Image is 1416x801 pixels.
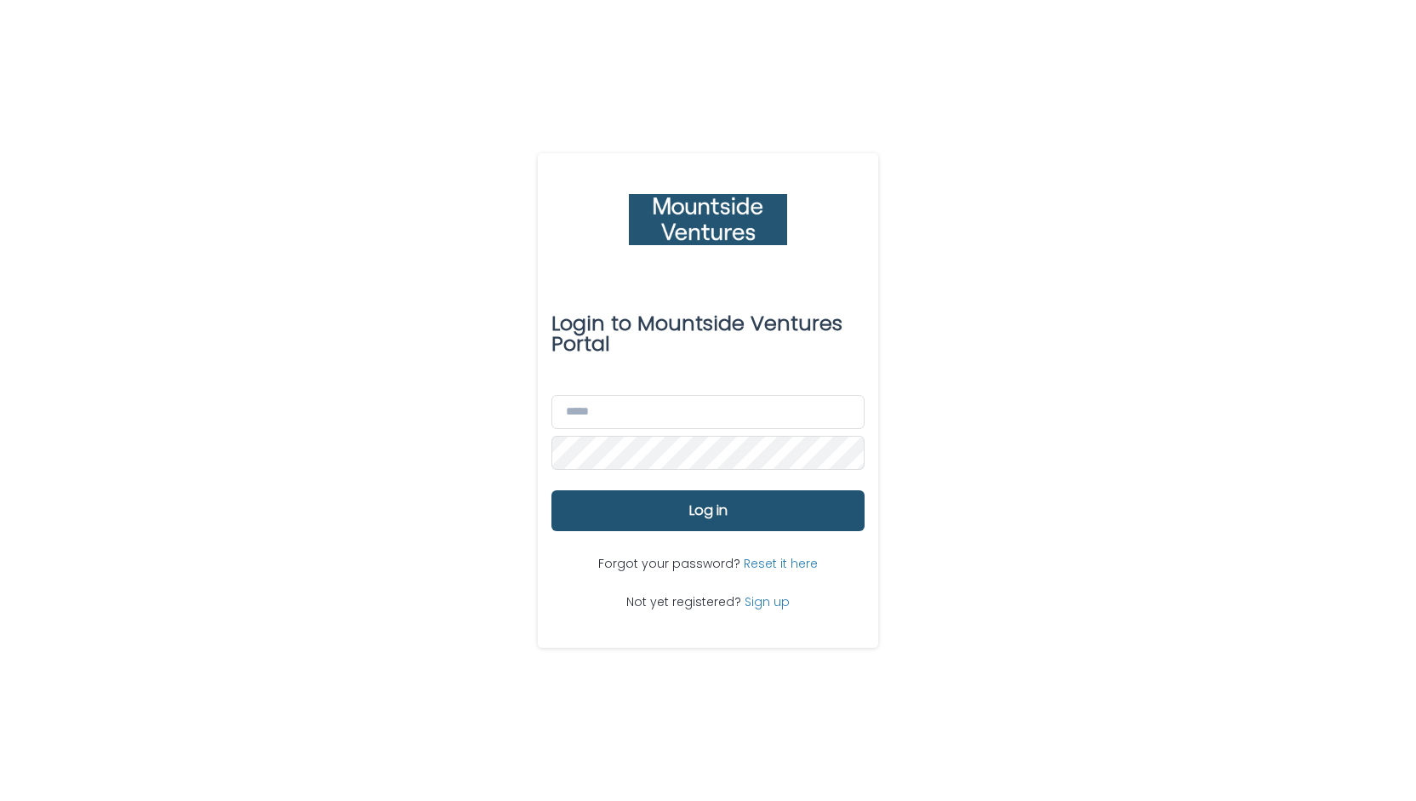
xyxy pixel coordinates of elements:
[598,555,744,572] span: Forgot your password?
[689,504,728,518] span: Log in
[626,593,745,610] span: Not yet registered?
[551,300,865,368] div: Mountside Ventures Portal
[745,593,790,610] a: Sign up
[551,490,865,531] button: Log in
[744,555,818,572] a: Reset it here
[551,309,631,337] span: Login to
[629,194,787,245] img: twZmyNITGKVq2kBU3Vg1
